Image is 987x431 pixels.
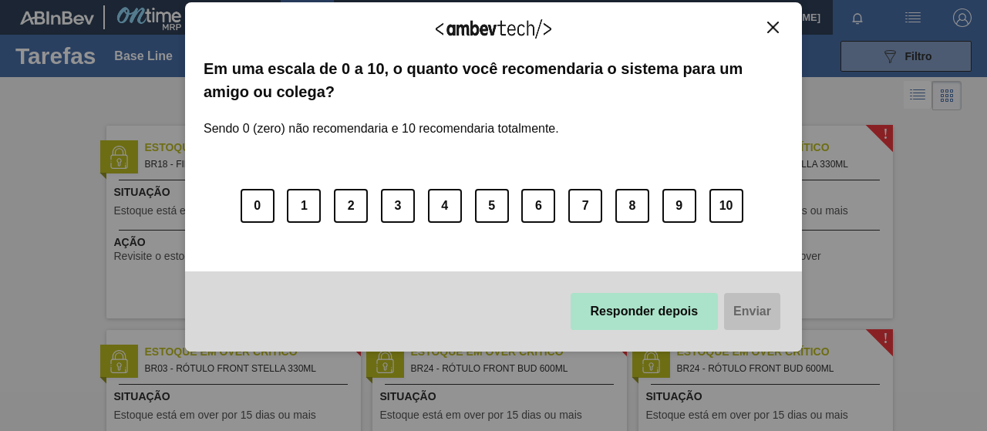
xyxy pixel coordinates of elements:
[436,19,551,39] img: Logo Ambevtech
[287,189,321,223] button: 1
[521,189,555,223] button: 6
[241,189,275,223] button: 0
[204,103,559,136] label: Sendo 0 (zero) não recomendaria e 10 recomendaria totalmente.
[204,57,783,104] label: Em uma escala de 0 a 10, o quanto você recomendaria o sistema para um amigo ou colega?
[571,293,719,330] button: Responder depois
[662,189,696,223] button: 9
[381,189,415,223] button: 3
[615,189,649,223] button: 8
[475,189,509,223] button: 5
[763,21,783,34] button: Close
[709,189,743,223] button: 10
[428,189,462,223] button: 4
[334,189,368,223] button: 2
[568,189,602,223] button: 7
[767,22,779,33] img: Close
